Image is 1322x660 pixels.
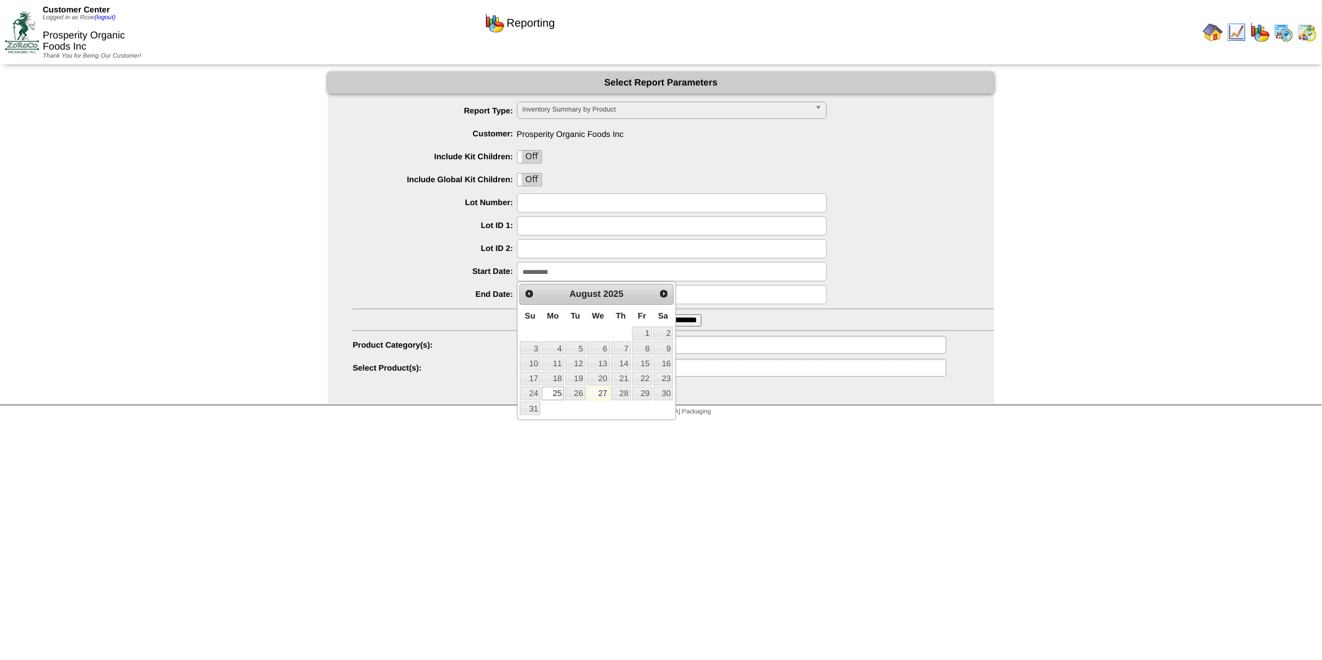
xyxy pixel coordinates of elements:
label: Lot ID 2: [353,244,517,253]
a: (logout) [94,14,115,21]
label: Customer: [353,129,517,138]
a: 25 [542,387,564,400]
a: 15 [632,356,652,370]
label: Report Type: [353,106,517,115]
img: calendarinout.gif [1297,22,1317,42]
span: 2025 [603,289,624,299]
span: Inventory Summary by Product [522,102,810,117]
label: Start Date: [353,266,517,276]
span: Friday [638,311,646,320]
img: line_graph.gif [1227,22,1246,42]
a: 23 [653,372,673,385]
a: 18 [542,372,564,385]
img: calendarprod.gif [1274,22,1293,42]
a: 14 [611,356,631,370]
label: Select Product(s): [353,363,517,372]
span: Prosperity Organic Foods Inc [353,125,994,139]
label: Off [518,174,542,186]
img: ZoRoCo_Logo(Green%26Foil)%20jpg.webp [5,11,39,53]
a: 12 [565,356,585,370]
a: 27 [587,387,610,400]
a: 9 [653,341,673,355]
label: End Date: [353,289,517,299]
a: 4 [542,341,564,355]
img: graph.gif [485,13,505,33]
a: Next [656,286,672,302]
a: 16 [653,356,673,370]
a: 2 [653,327,673,340]
a: 11 [542,356,564,370]
a: 29 [632,387,652,400]
label: Include Kit Children: [353,152,517,161]
a: 21 [611,372,631,385]
a: 13 [587,356,610,370]
span: Tuesday [571,311,580,320]
span: Saturday [658,311,668,320]
span: August [570,289,601,299]
div: OnOff [517,173,543,187]
a: 3 [520,341,540,355]
a: 19 [565,372,585,385]
img: graph.gif [1250,22,1270,42]
a: 31 [520,402,540,415]
a: 1 [632,327,652,340]
span: Next [659,289,669,299]
a: 17 [520,372,540,385]
a: 8 [632,341,652,355]
a: 20 [587,372,610,385]
div: OnOff [517,150,543,164]
a: 26 [565,387,585,400]
span: Monday [547,311,559,320]
div: Select Report Parameters [328,72,994,94]
span: Wednesday [592,311,604,320]
label: Lot ID 1: [353,221,517,230]
label: Lot Number: [353,198,517,207]
a: 22 [632,372,652,385]
label: Include Global Kit Children: [353,175,517,184]
a: 6 [587,341,610,355]
a: 30 [653,387,673,400]
span: Logged in as Rcoe [43,14,115,21]
span: Prev [524,289,534,299]
img: home.gif [1203,22,1223,42]
span: Prosperity Organic Foods Inc [43,30,125,52]
a: 10 [520,356,540,370]
label: Product Category(s): [353,340,517,350]
span: Customer Center [43,5,110,14]
a: 5 [565,341,585,355]
a: 28 [611,387,631,400]
span: Thursday [616,311,626,320]
a: 24 [520,387,540,400]
span: Thank You for Being Our Customer! [43,53,141,59]
a: Prev [521,286,537,302]
span: Sunday [525,311,535,320]
span: Reporting [506,17,555,30]
label: Off [518,151,542,163]
a: 7 [611,341,631,355]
